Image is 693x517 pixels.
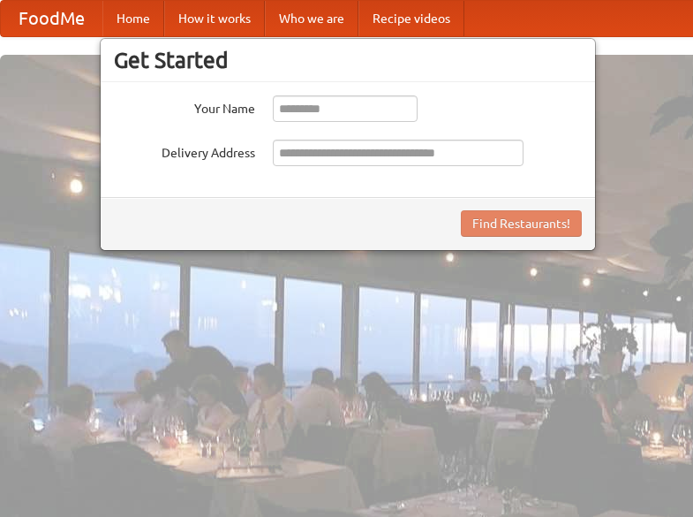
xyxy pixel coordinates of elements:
[114,95,255,118] label: Your Name
[1,1,102,36] a: FoodMe
[461,210,582,237] button: Find Restaurants!
[114,140,255,162] label: Delivery Address
[102,1,164,36] a: Home
[265,1,358,36] a: Who we are
[164,1,265,36] a: How it works
[358,1,464,36] a: Recipe videos
[114,47,582,73] h3: Get Started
